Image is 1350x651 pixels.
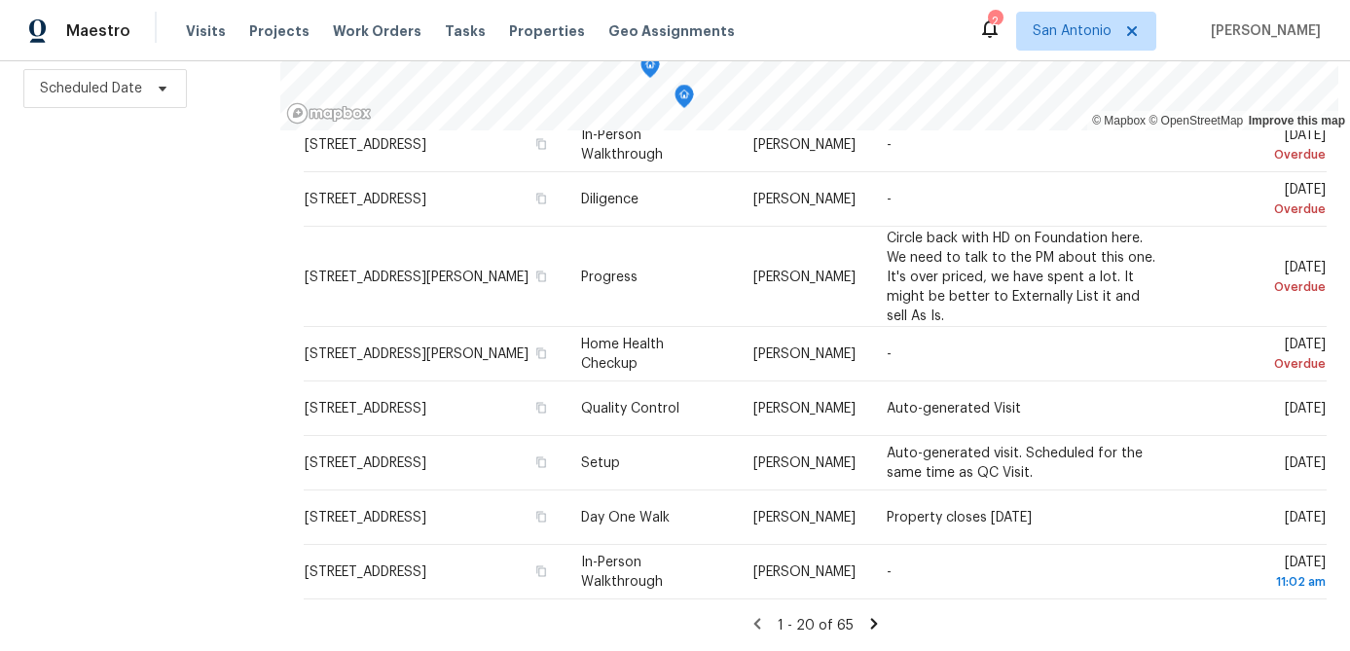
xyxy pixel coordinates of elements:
[532,508,550,525] button: Copy Address
[1193,128,1326,164] span: [DATE]
[887,511,1032,524] span: Property closes [DATE]
[532,135,550,153] button: Copy Address
[753,402,856,416] span: [PERSON_NAME]
[753,456,856,470] span: [PERSON_NAME]
[581,193,639,206] span: Diligence
[675,85,694,115] div: Map marker
[1193,199,1326,219] div: Overdue
[1193,338,1326,374] span: [DATE]
[286,102,372,125] a: Mapbox homepage
[1193,572,1326,592] div: 11:02 am
[753,347,856,361] span: [PERSON_NAME]
[1193,354,1326,374] div: Overdue
[509,21,585,41] span: Properties
[1149,114,1243,127] a: OpenStreetMap
[305,347,529,361] span: [STREET_ADDRESS][PERSON_NAME]
[305,402,426,416] span: [STREET_ADDRESS]
[1193,556,1326,592] span: [DATE]
[887,138,892,152] span: -
[581,456,620,470] span: Setup
[532,267,550,284] button: Copy Address
[1285,456,1326,470] span: [DATE]
[753,565,856,579] span: [PERSON_NAME]
[778,619,854,633] span: 1 - 20 of 65
[532,453,550,471] button: Copy Address
[581,556,663,589] span: In-Person Walkthrough
[1203,21,1321,41] span: [PERSON_NAME]
[1193,145,1326,164] div: Overdue
[1285,511,1326,524] span: [DATE]
[608,21,735,41] span: Geo Assignments
[305,456,426,470] span: [STREET_ADDRESS]
[887,231,1155,322] span: Circle back with HD on Foundation here. We need to talk to the PM about this one. It's over price...
[753,193,856,206] span: [PERSON_NAME]
[887,402,1021,416] span: Auto-generated Visit
[249,21,310,41] span: Projects
[581,511,670,524] span: Day One Walk
[581,128,663,162] span: In-Person Walkthrough
[1249,114,1345,127] a: Improve this map
[581,402,679,416] span: Quality Control
[305,138,426,152] span: [STREET_ADDRESS]
[887,347,892,361] span: -
[532,190,550,207] button: Copy Address
[66,21,130,41] span: Maestro
[581,338,664,371] span: Home Health Checkup
[305,565,426,579] span: [STREET_ADDRESS]
[532,562,550,580] button: Copy Address
[40,79,142,98] span: Scheduled Date
[753,270,856,283] span: [PERSON_NAME]
[887,193,892,206] span: -
[753,138,856,152] span: [PERSON_NAME]
[1193,276,1326,296] div: Overdue
[1033,21,1112,41] span: San Antonio
[1193,260,1326,296] span: [DATE]
[581,270,638,283] span: Progress
[988,12,1002,31] div: 2
[532,399,550,416] button: Copy Address
[753,511,856,524] span: [PERSON_NAME]
[333,21,421,41] span: Work Orders
[305,511,426,524] span: [STREET_ADDRESS]
[445,24,486,38] span: Tasks
[640,54,660,85] div: Map marker
[305,193,426,206] span: [STREET_ADDRESS]
[887,565,892,579] span: -
[186,21,226,41] span: Visits
[1193,183,1326,219] span: [DATE]
[1092,114,1146,127] a: Mapbox
[887,447,1143,480] span: Auto-generated visit. Scheduled for the same time as QC Visit.
[532,344,550,362] button: Copy Address
[1285,402,1326,416] span: [DATE]
[305,270,529,283] span: [STREET_ADDRESS][PERSON_NAME]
